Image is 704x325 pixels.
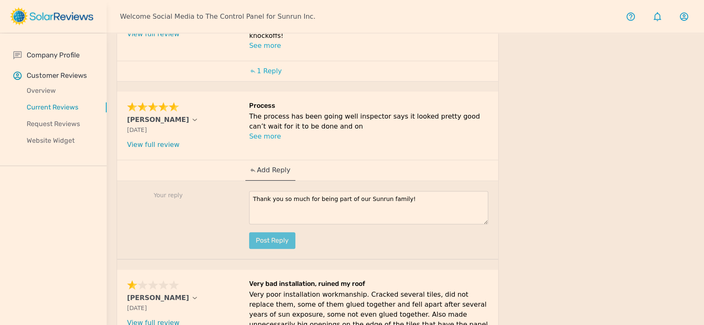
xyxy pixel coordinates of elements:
span: [DATE] [127,127,147,133]
a: View full review [127,141,180,149]
p: 1 Reply [257,66,282,76]
p: Current Reviews [13,102,107,112]
p: See more [249,41,488,51]
p: Customer Reviews [27,70,87,81]
button: Post reply [249,232,295,249]
p: Add Reply [257,165,290,175]
h6: Process [249,102,488,112]
a: Overview [13,82,107,99]
p: [PERSON_NAME] [127,293,189,303]
p: Company Profile [27,50,80,60]
p: Welcome Social Media to The Control Panel for Sunrun Inc. [120,12,315,22]
a: View full review [127,30,180,38]
p: Overview [13,86,107,96]
h6: Very bad installation, ruined my roof [249,280,488,290]
span: [DATE] [127,305,147,311]
a: Website Widget [13,132,107,149]
a: Request Reviews [13,116,107,132]
a: Current Reviews [13,99,107,116]
p: [PERSON_NAME] [127,115,189,125]
p: Request Reviews [13,119,107,129]
p: See more [249,131,488,141]
p: The process has been going well inspector says it looked pretty good can’t wait for it to be done... [249,112,488,131]
p: Your reply [127,191,244,200]
p: Website Widget [13,136,107,146]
